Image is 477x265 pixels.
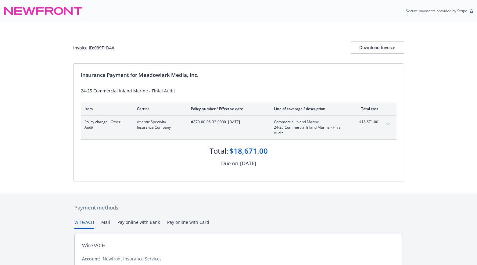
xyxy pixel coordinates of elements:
[167,219,209,229] button: Pay online with Card
[383,119,393,129] button: expand content
[81,71,396,79] div: Insurance Payment for Meadowlark Media, Inc.
[355,106,378,111] div: Total cost
[82,256,100,262] div: Account:
[406,8,467,13] p: Secure payments provided by Stripe
[240,159,256,167] div: [DATE]
[82,242,106,249] div: Wire/ACH
[274,106,346,111] div: Line of coverage / description
[351,41,404,54] button: Download Invoice
[81,88,396,94] div: 24-25 Commercial Inland Marine - Finial Audit
[274,125,346,136] span: 24-25 Commercial Inland Marine - Finial Audit
[117,219,160,229] button: Pay online with Bank
[73,45,114,51] div: Invoice ID: 039F1D4A
[221,159,238,167] div: Due on
[191,106,264,111] div: Policy number / Effective date
[74,219,94,229] button: Wire/ACH
[229,146,268,156] div: $18,671.00
[84,119,127,130] span: Policy change - Other - Audit
[351,42,404,53] div: Download Invoice
[81,116,396,139] div: Policy change - Other - AuditAtlantic Specialty Insurance Company#870-00-06-32-0000- [DATE]Commer...
[137,119,181,130] span: Atlantic Specialty Insurance Company
[84,106,127,111] div: Item
[210,146,228,156] div: Total:
[191,119,264,125] span: #870-00-06-32-0000 - [DATE]
[103,256,162,262] div: Newfront Insurance Services
[274,119,346,125] span: Commercial Inland Marine
[274,119,346,136] span: Commercial Inland Marine24-25 Commercial Inland Marine - Finial Audit
[74,204,403,212] div: Payment methods
[355,119,378,125] span: $18,671.00
[137,106,181,111] div: Carrier
[101,219,110,229] button: Mail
